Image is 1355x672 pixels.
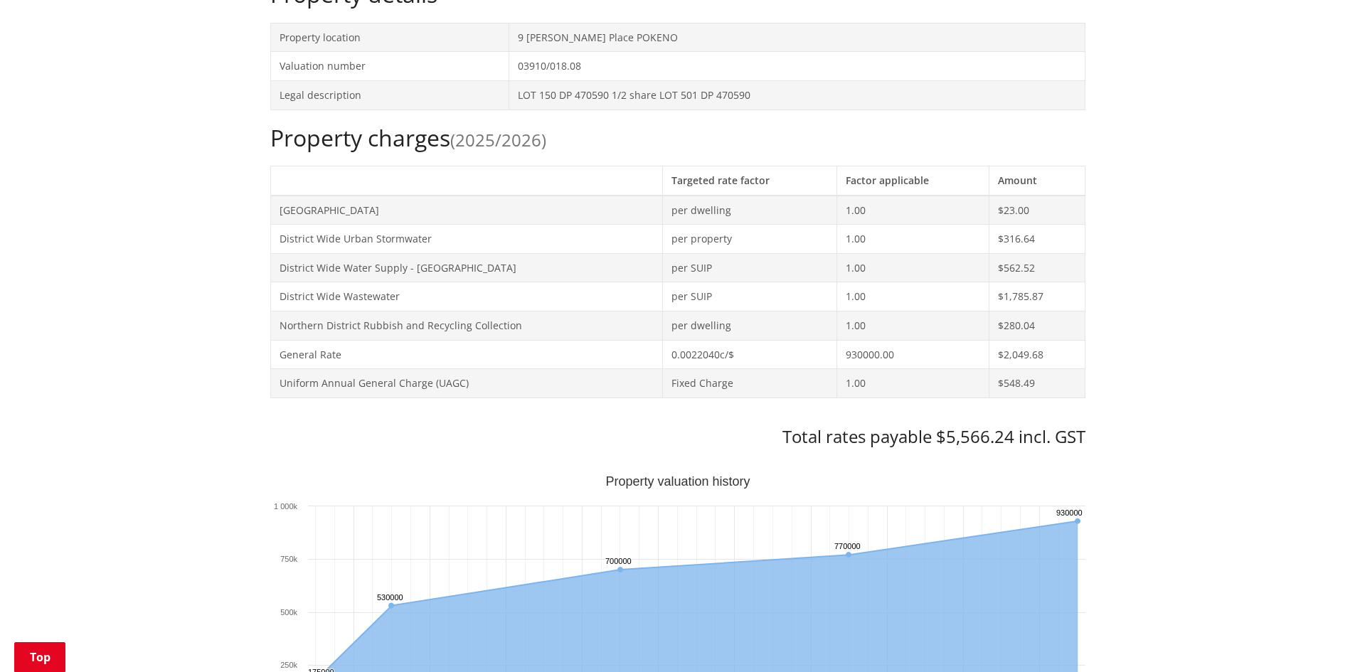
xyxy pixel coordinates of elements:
[270,427,1085,447] h3: Total rates payable $5,566.24 incl. GST
[989,311,1085,340] td: $280.04
[270,311,662,340] td: Northern District Rubbish and Recycling Collection
[270,196,662,225] td: [GEOGRAPHIC_DATA]
[270,225,662,254] td: District Wide Urban Stormwater
[388,602,394,608] path: Tuesday, Jun 30, 12:00, 530,000. Capital Value.
[1290,612,1341,663] iframe: Messenger Launcher
[837,282,989,311] td: 1.00
[837,340,989,369] td: 930000.00
[837,196,989,225] td: 1.00
[662,369,837,398] td: Fixed Charge
[270,253,662,282] td: District Wide Water Supply - [GEOGRAPHIC_DATA]
[662,340,837,369] td: 0.0022040c/$
[989,225,1085,254] td: $316.64
[270,52,509,81] td: Valuation number
[837,369,989,398] td: 1.00
[280,661,297,669] text: 250k
[270,282,662,311] td: District Wide Wastewater
[14,642,65,672] a: Top
[989,282,1085,311] td: $1,785.87
[662,196,837,225] td: per dwelling
[837,311,989,340] td: 1.00
[662,253,837,282] td: per SUIP
[450,128,546,151] span: (2025/2026)
[834,542,861,550] text: 770000
[270,369,662,398] td: Uniform Annual General Charge (UAGC)
[280,555,297,563] text: 750k
[509,23,1085,52] td: 9 [PERSON_NAME] Place POKENO
[846,552,851,558] path: Wednesday, Jun 30, 12:00, 770,000. Capital Value.
[989,369,1085,398] td: $548.49
[605,557,632,565] text: 700000
[837,166,989,195] th: Factor applicable
[662,225,837,254] td: per property
[377,593,403,602] text: 530000
[509,52,1085,81] td: 03910/018.08
[837,253,989,282] td: 1.00
[270,23,509,52] td: Property location
[617,567,623,572] path: Saturday, Jun 30, 12:00, 700,000. Capital Value.
[273,502,297,511] text: 1 000k
[989,253,1085,282] td: $562.52
[989,340,1085,369] td: $2,049.68
[605,474,750,489] text: Property valuation history
[270,80,509,110] td: Legal description
[509,80,1085,110] td: LOT 150 DP 470590 1/2 share LOT 501 DP 470590
[989,166,1085,195] th: Amount
[662,311,837,340] td: per dwelling
[1074,518,1080,523] path: Sunday, Jun 30, 12:00, 930,000. Capital Value.
[662,166,837,195] th: Targeted rate factor
[270,124,1085,151] h2: Property charges
[280,608,297,617] text: 500k
[837,225,989,254] td: 1.00
[1056,508,1083,517] text: 930000
[989,196,1085,225] td: $23.00
[662,282,837,311] td: per SUIP
[270,340,662,369] td: General Rate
